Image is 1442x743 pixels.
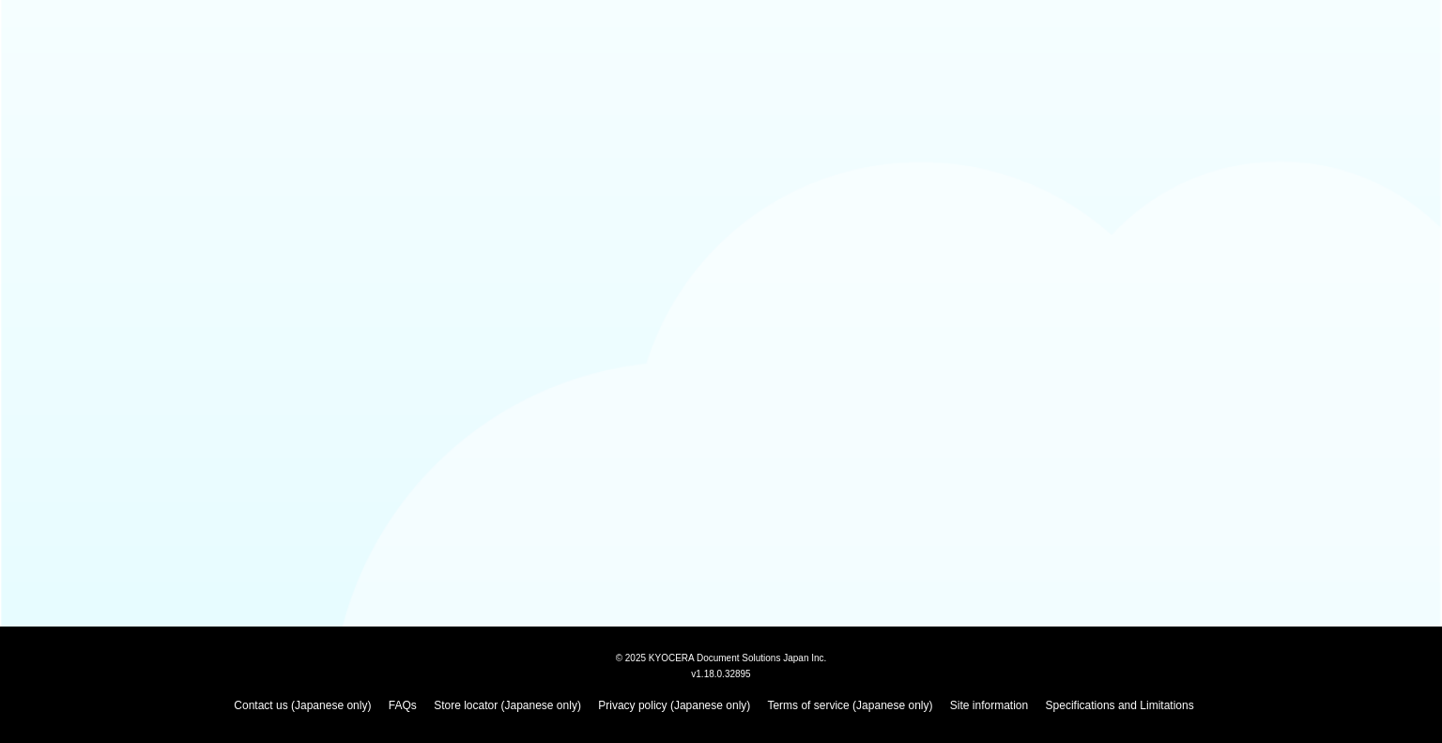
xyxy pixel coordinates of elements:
a: FAQs [389,699,417,712]
a: Specifications and Limitations [1046,699,1194,712]
a: Contact us (Japanese only) [234,699,371,712]
a: Store locator (Japanese only) [434,699,581,712]
a: Privacy policy (Japanese only) [598,699,750,712]
a: Terms of service (Japanese only) [767,699,932,712]
span: v1.18.0.32895 [691,668,750,679]
span: © 2025 KYOCERA Document Solutions Japan Inc. [616,651,827,663]
a: Site information [950,699,1028,712]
